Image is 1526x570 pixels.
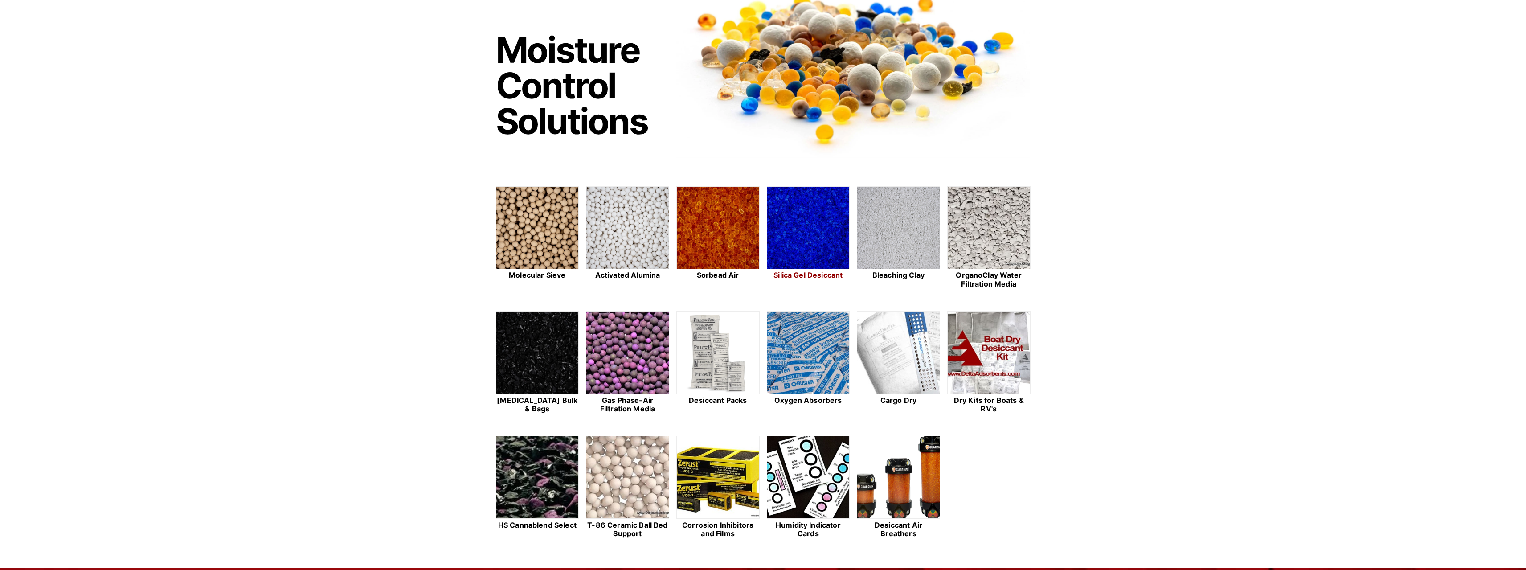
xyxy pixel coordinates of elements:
[496,311,579,414] a: [MEDICAL_DATA] Bulk & Bags
[586,521,669,538] h2: T-86 Ceramic Ball Bed Support
[857,186,940,290] a: Bleaching Clay
[676,186,760,290] a: Sorbead Air
[767,186,850,290] a: Silica Gel Desiccant
[947,396,1031,413] h2: Dry Kits for Boats & RV's
[496,521,579,529] h2: HS Cannablend Select
[496,271,579,279] h2: Molecular Sieve
[947,311,1031,414] a: Dry Kits for Boats & RV's
[586,436,669,539] a: T-86 Ceramic Ball Bed Support
[676,521,760,538] h2: Corrosion Inhibitors and Films
[947,186,1031,290] a: OrganoClay Water Filtration Media
[496,186,579,290] a: Molecular Sieve
[496,396,579,413] h2: [MEDICAL_DATA] Bulk & Bags
[857,396,940,405] h2: Cargo Dry
[676,271,760,279] h2: Sorbead Air
[947,271,1031,288] h2: OrganoClay Water Filtration Media
[586,311,669,414] a: Gas Phase-Air Filtration Media
[676,396,760,405] h2: Desiccant Packs
[767,271,850,279] h2: Silica Gel Desiccant
[676,311,760,414] a: Desiccant Packs
[767,436,850,539] a: Humidity Indicator Cards
[586,396,669,413] h2: Gas Phase-Air Filtration Media
[767,311,850,414] a: Oxygen Absorbers
[586,271,669,279] h2: Activated Alumina
[857,311,940,414] a: Cargo Dry
[857,271,940,279] h2: Bleaching Clay
[496,32,668,139] h1: Moisture Control Solutions
[676,436,760,539] a: Corrosion Inhibitors and Films
[496,436,579,539] a: HS Cannablend Select
[767,396,850,405] h2: Oxygen Absorbers
[857,436,940,539] a: Desiccant Air Breathers
[857,521,940,538] h2: Desiccant Air Breathers
[767,521,850,538] h2: Humidity Indicator Cards
[586,186,669,290] a: Activated Alumina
